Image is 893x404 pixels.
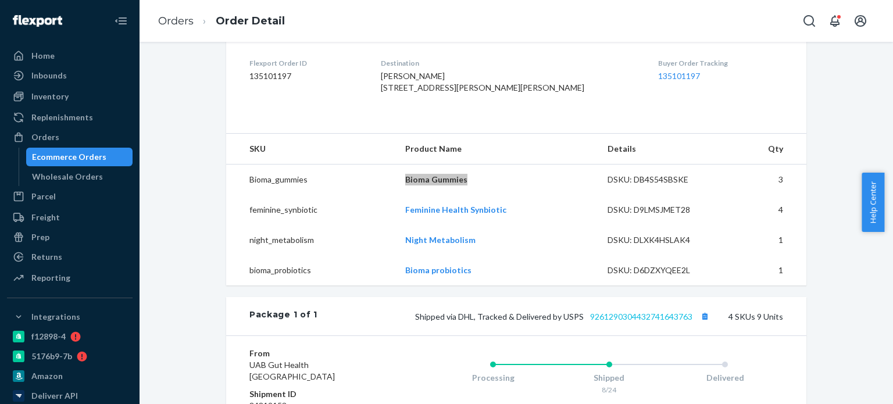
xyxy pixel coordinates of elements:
[381,58,640,68] dt: Destination
[7,108,133,127] a: Replenishments
[726,165,806,195] td: 3
[249,309,317,324] div: Package 1 of 1
[598,134,726,165] th: Details
[697,309,712,324] button: Copy tracking number
[726,195,806,225] td: 4
[590,312,692,321] a: 9261290304432741643763
[405,174,467,184] a: Bioma Gummies
[551,372,667,384] div: Shipped
[249,70,362,82] dd: 135101197
[249,388,388,400] dt: Shipment ID
[31,311,80,323] div: Integrations
[31,70,67,81] div: Inbounds
[7,269,133,287] a: Reporting
[31,112,93,123] div: Replenishments
[26,167,133,186] a: Wholesale Orders
[26,148,133,166] a: Ecommerce Orders
[7,228,133,246] a: Prep
[249,58,362,68] dt: Flexport Order ID
[415,312,712,321] span: Shipped via DHL, Tracked & Delivered by USPS
[31,50,55,62] div: Home
[31,231,49,243] div: Prep
[31,351,72,362] div: 5176b9-7b
[405,235,476,245] a: Night Metabolism
[216,15,285,27] a: Order Detail
[726,134,806,165] th: Qty
[226,225,396,255] td: night_metabolism
[7,66,133,85] a: Inbounds
[31,272,70,284] div: Reporting
[396,134,598,165] th: Product Name
[7,128,133,146] a: Orders
[435,372,551,384] div: Processing
[7,327,133,346] a: f12898-4
[405,205,506,214] a: Feminine Health Synbiotic
[7,367,133,385] a: Amazon
[226,165,396,195] td: Bioma_gummies
[226,134,396,165] th: SKU
[31,131,59,143] div: Orders
[31,370,63,382] div: Amazon
[249,348,388,359] dt: From
[608,204,717,216] div: DSKU: D9LMSJMET28
[726,255,806,285] td: 1
[31,212,60,223] div: Freight
[31,91,69,102] div: Inventory
[31,331,66,342] div: f12898-4
[658,58,783,68] dt: Buyer Order Tracking
[7,87,133,106] a: Inventory
[7,308,133,326] button: Integrations
[658,71,700,81] a: 135101197
[32,171,103,183] div: Wholesale Orders
[31,390,78,402] div: Deliverr API
[226,195,396,225] td: feminine_synbiotic
[317,309,783,324] div: 4 SKUs 9 Units
[7,248,133,266] a: Returns
[149,4,294,38] ol: breadcrumbs
[608,174,717,185] div: DSKU: DB4S54SBSKE
[31,251,62,263] div: Returns
[109,9,133,33] button: Close Navigation
[13,15,62,27] img: Flexport logo
[608,264,717,276] div: DSKU: D6DZXYQEE2L
[7,347,133,366] a: 5176b9-7b
[7,187,133,206] a: Parcel
[862,173,884,232] button: Help Center
[608,234,717,246] div: DSKU: DLXK4HSLAK4
[381,71,584,92] span: [PERSON_NAME] [STREET_ADDRESS][PERSON_NAME][PERSON_NAME]
[31,191,56,202] div: Parcel
[726,225,806,255] td: 1
[405,265,471,275] a: Bioma probiotics
[667,372,783,384] div: Delivered
[823,9,846,33] button: Open notifications
[7,47,133,65] a: Home
[249,360,335,381] span: UAB Gut Health [GEOGRAPHIC_DATA]
[32,151,106,163] div: Ecommerce Orders
[798,9,821,33] button: Open Search Box
[849,9,872,33] button: Open account menu
[158,15,194,27] a: Orders
[551,385,667,395] div: 8/24
[226,255,396,285] td: bioma_probiotics
[7,208,133,227] a: Freight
